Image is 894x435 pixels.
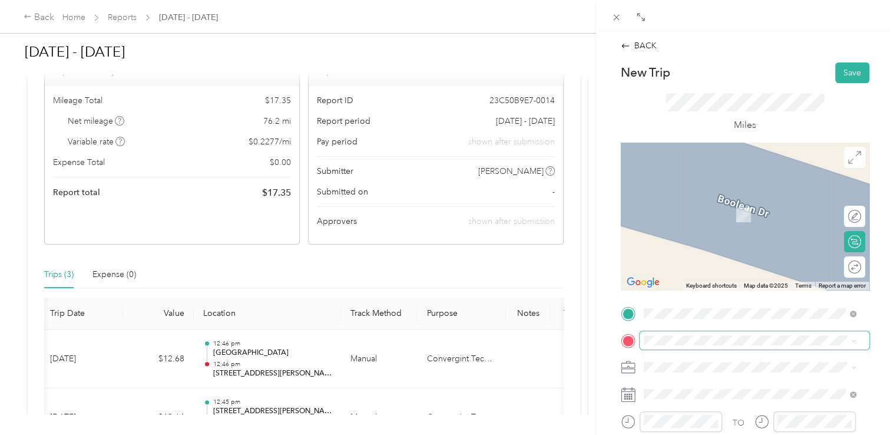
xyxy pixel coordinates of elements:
div: TO [733,417,744,429]
iframe: Everlance-gr Chat Button Frame [828,369,894,435]
button: Save [835,62,869,83]
img: Google [624,275,663,290]
p: Miles [734,118,756,133]
a: Terms (opens in new tab) [795,282,812,289]
p: New Trip [621,64,670,81]
span: Map data ©2025 [744,282,788,289]
a: Report a map error [819,282,866,289]
a: Open this area in Google Maps (opens a new window) [624,275,663,290]
button: Keyboard shortcuts [686,282,737,290]
div: BACK [621,39,657,52]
